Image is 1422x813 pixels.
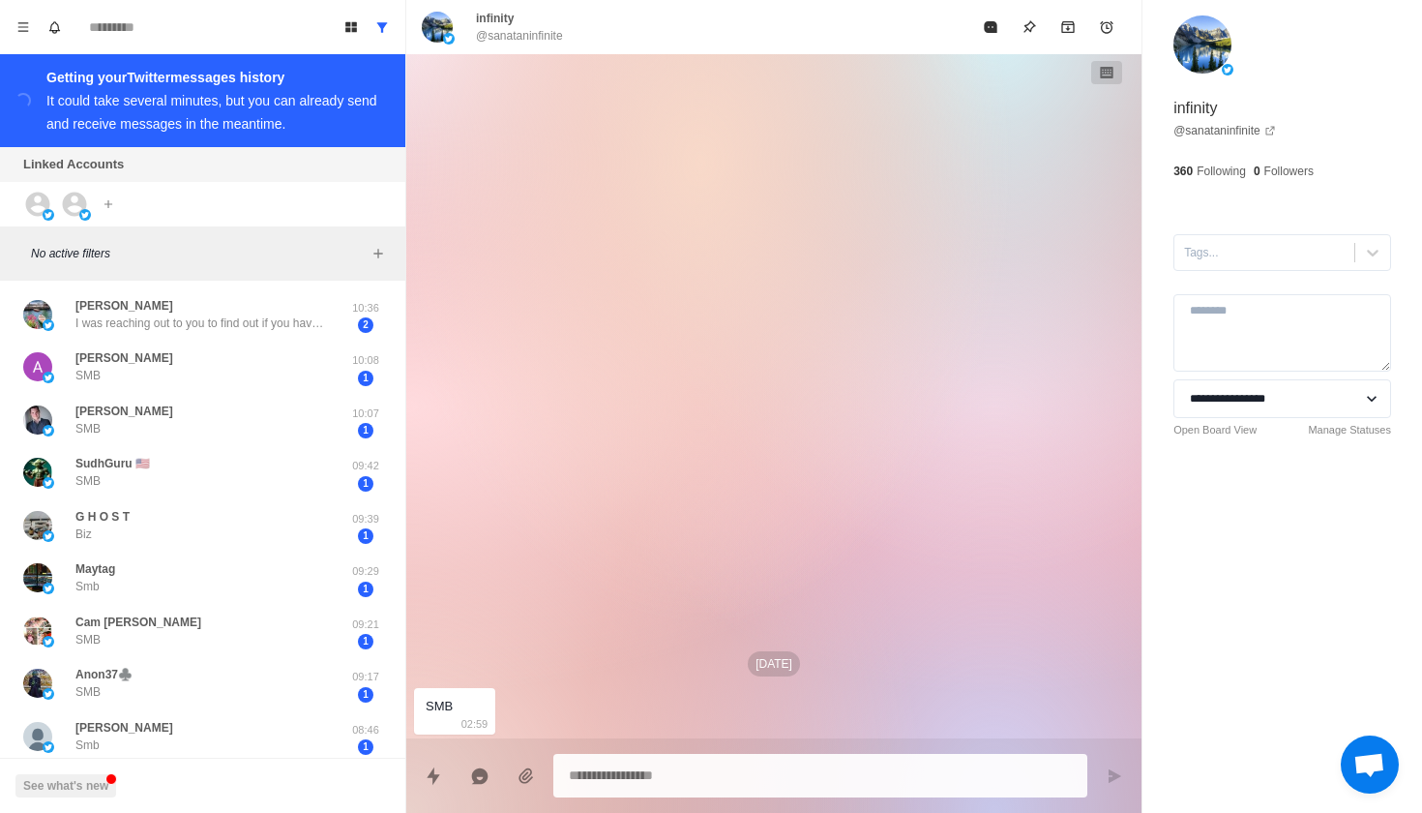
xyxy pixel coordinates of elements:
[43,688,54,700] img: picture
[1173,122,1276,139] a: @sanataninfinite
[23,155,124,174] p: Linked Accounts
[358,476,373,492] span: 1
[341,722,390,738] p: 08:46
[23,352,52,381] img: picture
[336,12,367,43] button: Board View
[1010,8,1049,46] button: Pin
[476,27,563,45] p: @sanataninfinite
[1222,64,1233,75] img: picture
[15,774,116,798] button: See what's new
[75,420,101,437] p: SMB
[23,722,52,751] img: picture
[341,406,390,422] p: 10:07
[8,12,39,43] button: Menu
[1254,163,1260,180] p: 0
[358,317,373,333] span: 2
[1308,422,1391,438] a: Manage Statuses
[75,297,173,315] p: [PERSON_NAME]
[43,319,54,331] img: picture
[75,508,130,526] p: G H O S T
[31,245,367,262] p: No active filters
[79,209,91,221] img: picture
[75,472,101,490] p: SMB
[23,617,52,646] img: picture
[341,352,390,369] p: 10:08
[1049,8,1087,46] button: Archive
[23,300,52,329] img: picture
[1173,163,1193,180] p: 360
[23,458,52,487] img: picture
[75,455,150,472] p: SudhGuru 🇺🇸
[358,687,373,703] span: 1
[43,530,54,542] img: picture
[1173,422,1257,438] a: Open Board View
[358,739,373,755] span: 1
[75,560,115,578] p: Maytag
[971,8,1010,46] button: Mark as read
[75,367,101,384] p: SMB
[1095,757,1134,796] button: Send message
[43,636,54,647] img: picture
[1197,163,1246,180] p: Following
[75,349,173,367] p: [PERSON_NAME]
[43,583,54,594] img: picture
[341,669,390,685] p: 09:17
[443,33,455,45] img: picture
[23,563,52,592] img: picture
[23,406,52,435] img: picture
[75,578,100,595] p: Smb
[748,651,800,677] p: [DATE]
[1173,15,1231,74] img: picture
[460,757,499,796] button: Reply with AI
[341,300,390,316] p: 10:36
[426,696,453,717] div: SMB
[75,719,173,737] p: [PERSON_NAME]
[358,423,373,438] span: 1
[1341,736,1399,794] a: Open chat
[358,582,373,597] span: 1
[367,242,390,265] button: Add filters
[358,371,373,386] span: 1
[341,563,390,580] p: 09:29
[476,10,514,27] p: infinity
[75,666,133,683] p: Anon37♣️
[507,757,546,796] button: Add media
[39,12,70,43] button: Notifications
[75,737,100,754] p: Smb
[341,617,390,633] p: 09:21
[75,631,101,648] p: SMB
[43,741,54,753] img: picture
[75,614,201,631] p: Cam [PERSON_NAME]
[75,526,92,543] p: Biz
[46,66,382,89] div: Getting your Twitter messages history
[43,372,54,383] img: picture
[341,458,390,474] p: 09:42
[43,477,54,489] img: picture
[75,403,173,420] p: [PERSON_NAME]
[1087,8,1126,46] button: Add reminder
[358,634,373,649] span: 1
[46,93,377,132] div: It could take several minutes, but you can already send and receive messages in the meantime.
[75,315,327,332] p: I was reaching out to you to find out if you have any openings. I’m a bookkeper and unbelievably ...
[97,193,120,216] button: Add account
[43,209,54,221] img: picture
[414,757,453,796] button: Quick replies
[358,528,373,544] span: 1
[367,12,398,43] button: Show all conversations
[1173,97,1217,120] p: infinity
[23,669,52,698] img: picture
[43,425,54,437] img: picture
[422,12,453,43] img: picture
[341,511,390,527] p: 09:39
[23,511,52,540] img: picture
[461,713,489,735] p: 02:59
[1264,163,1314,180] p: Followers
[75,683,101,701] p: SMB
